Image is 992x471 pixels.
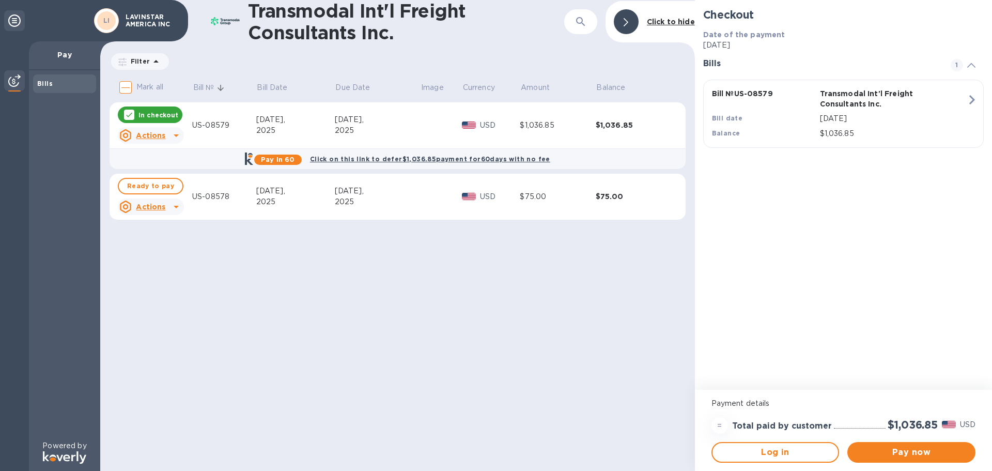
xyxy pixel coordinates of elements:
p: Filter [127,57,150,66]
button: Bill №US-08579Transmodal Int'l Freight Consultants Inc.Bill date[DATE]Balance$1,036.85 [703,80,984,148]
p: LAVINSTAR AMERICA INC [126,13,177,28]
button: Pay now [847,442,975,463]
b: Bill date [712,114,743,122]
p: [DATE] [703,40,984,51]
b: Click on this link to defer $1,036.85 payment for 60 days with no fee [310,155,550,163]
div: US-08578 [192,191,256,202]
span: Amount [521,82,563,93]
div: $1,036.85 [596,120,671,130]
div: 2025 [256,125,335,136]
span: Log in [721,446,830,459]
div: [DATE], [335,186,421,196]
div: 2025 [335,196,421,207]
h2: $1,036.85 [888,418,938,431]
span: Ready to pay [127,180,174,192]
b: Date of the payment [703,31,785,39]
p: Pay [37,50,92,60]
span: Pay now [856,446,967,459]
div: 2025 [335,125,421,136]
div: 2025 [256,196,335,207]
button: Log in [711,442,840,463]
b: Click to hide [647,18,695,26]
b: Balance [712,129,740,137]
b: LI [103,17,110,24]
p: USD [960,419,975,430]
span: Balance [596,82,639,93]
h3: Bills [703,59,938,69]
div: $75.00 [596,191,671,202]
p: Bill № [193,82,214,93]
b: Bills [37,80,53,87]
div: [DATE], [335,114,421,125]
p: Mark all [136,82,163,93]
p: Currency [463,82,495,93]
div: = [711,417,728,434]
p: [DATE] [820,113,967,124]
p: Payment details [711,398,975,409]
b: Pay in 60 [261,156,295,163]
img: USD [942,421,956,428]
div: $75.00 [520,191,595,202]
span: Due Date [335,82,383,93]
img: USD [462,121,476,129]
h2: Checkout [703,8,984,21]
span: 1 [951,59,963,71]
p: Transmodal Int'l Freight Consultants Inc. [820,88,924,109]
h3: Total paid by customer [732,421,832,431]
p: Due Date [335,82,370,93]
span: Bill Date [257,82,301,93]
p: USD [480,191,520,202]
u: Actions [136,203,165,211]
p: Bill Date [257,82,287,93]
span: Bill № [193,82,228,93]
p: Powered by [42,440,86,451]
div: US-08579 [192,120,256,131]
p: Balance [596,82,625,93]
p: USD [480,120,520,131]
p: In checkout [138,111,178,119]
img: Logo [43,451,86,464]
img: USD [462,193,476,200]
u: Actions [136,131,165,140]
p: $1,036.85 [820,128,967,139]
div: [DATE], [256,114,335,125]
button: Ready to pay [118,178,183,194]
p: Amount [521,82,550,93]
p: Bill № US-08579 [712,88,816,99]
p: Image [421,82,444,93]
div: [DATE], [256,186,335,196]
div: $1,036.85 [520,120,595,131]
